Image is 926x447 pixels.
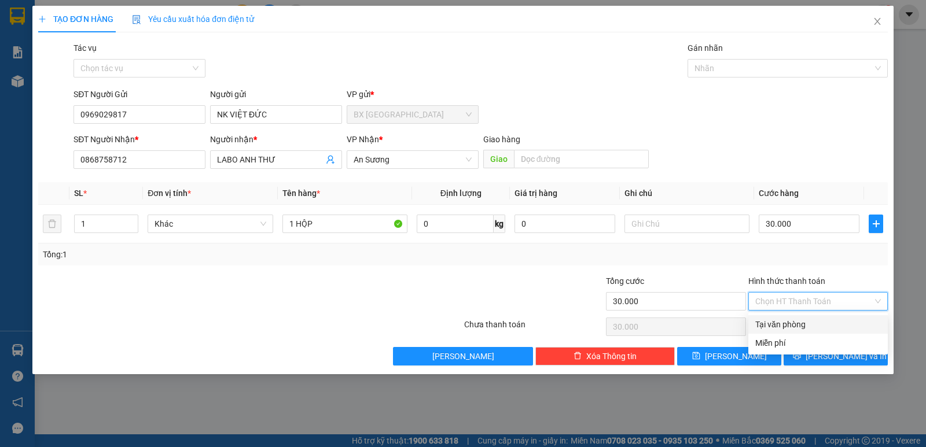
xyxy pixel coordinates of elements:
span: close [873,17,882,26]
input: 0 [515,215,615,233]
span: An Sương [354,151,472,168]
span: Đơn vị tính [148,189,191,198]
input: VD: Bàn, Ghế [282,215,407,233]
div: Miễn phí [755,337,881,349]
div: Người nhận [210,133,342,146]
span: Xóa Thông tin [586,350,637,363]
span: Giao [483,150,514,168]
div: Tại văn phòng [755,318,881,331]
button: save[PERSON_NAME] [677,347,781,365]
button: deleteXóa Thông tin [535,347,675,365]
span: kg [494,215,505,233]
span: Giao hàng [483,135,520,144]
span: VP Nhận [347,135,379,144]
button: delete [43,215,61,233]
div: Người gửi [210,88,342,101]
div: Tổng: 1 [43,248,358,261]
span: delete [574,352,582,361]
span: Yêu cầu xuất hóa đơn điện tử [132,14,254,24]
input: Ghi Chú [624,215,749,233]
div: VP gửi [347,88,479,101]
label: Tác vụ [74,43,97,53]
span: Tổng cước [606,276,644,286]
input: Dọc đường [514,150,649,168]
img: icon [132,15,141,24]
span: TẠO ĐƠN HÀNG [38,14,113,24]
span: user-add [326,155,335,164]
span: printer [793,352,801,361]
span: Định lượng [440,189,482,198]
div: SĐT Người Gửi [74,88,205,101]
button: [PERSON_NAME] [393,347,532,365]
div: SĐT Người Nhận [74,133,205,146]
span: [PERSON_NAME] và In [806,350,887,363]
th: Ghi chú [620,182,754,205]
span: [PERSON_NAME] [432,350,494,363]
span: plus [869,219,883,228]
button: printer[PERSON_NAME] và In [784,347,888,365]
span: [PERSON_NAME] [705,350,767,363]
button: plus [869,215,883,233]
span: Tên hàng [282,189,320,198]
span: save [692,352,700,361]
button: Close [861,6,894,38]
span: plus [38,15,46,23]
label: Hình thức thanh toán [748,276,825,286]
span: BX Tân Châu [354,106,472,123]
span: Cước hàng [759,189,799,198]
span: SL [74,189,83,198]
label: Gán nhãn [688,43,723,53]
span: Giá trị hàng [515,189,557,198]
div: Chưa thanh toán [463,318,605,338]
span: Khác [155,215,266,232]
